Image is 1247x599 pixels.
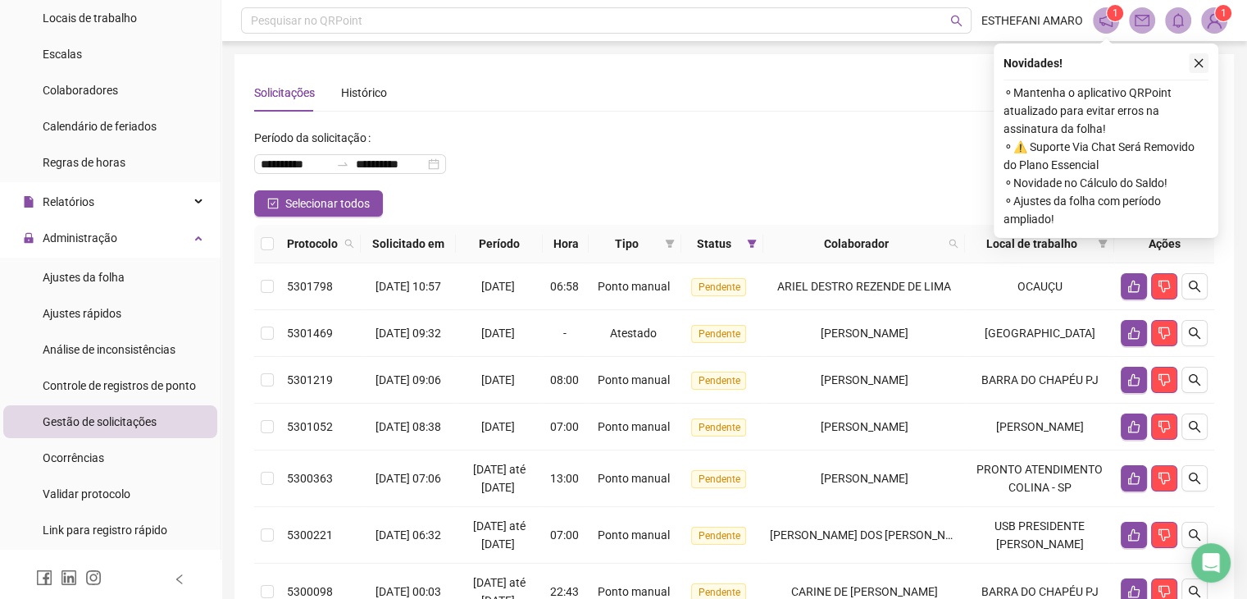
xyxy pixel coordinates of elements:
[1121,235,1208,253] div: Ações
[563,327,567,340] span: -
[1171,13,1186,28] span: bell
[285,194,370,213] span: Selecionar todos
[61,569,77,586] span: linkedin
[1188,420,1201,433] span: search
[691,372,746,390] span: Pendente
[747,239,757,249] span: filter
[287,585,333,598] span: 5300098
[770,528,972,542] span: [PERSON_NAME] DOS [PERSON_NAME]
[550,528,579,542] span: 07:00
[1158,420,1171,433] span: dislike
[965,404,1114,450] td: [PERSON_NAME]
[1158,280,1171,293] span: dislike
[1113,7,1118,19] span: 1
[965,263,1114,310] td: OCAUÇU
[965,450,1114,507] td: PRONTO ATENDIMENTO COLINA - SP
[1158,472,1171,485] span: dislike
[287,280,333,293] span: 5301798
[174,574,185,585] span: left
[595,235,658,253] span: Tipo
[777,280,951,293] span: ARIEL DESTRO REZENDE DE LIMA
[1188,373,1201,386] span: search
[1158,585,1171,598] span: dislike
[1004,138,1208,174] span: ⚬ ⚠️ Suporte Via Chat Será Removido do Plano Essencial
[287,472,333,485] span: 5300363
[598,585,670,598] span: Ponto manual
[43,11,137,25] span: Locais de trabalho
[375,280,440,293] span: [DATE] 10:57
[361,225,456,263] th: Solicitado em
[1004,54,1063,72] span: Novidades !
[287,528,333,542] span: 5300221
[1135,13,1149,28] span: mail
[550,373,579,386] span: 08:00
[791,585,938,598] span: CARINE DE [PERSON_NAME]
[821,420,908,433] span: [PERSON_NAME]
[267,198,279,209] span: check-square
[1127,327,1140,340] span: like
[43,379,196,392] span: Controle de registros de ponto
[23,196,34,208] span: file
[965,507,1114,564] td: USB PRESIDENTE [PERSON_NAME]
[550,280,579,293] span: 06:58
[691,418,746,437] span: Pendente
[598,420,670,433] span: Ponto manual
[43,415,157,428] span: Gestão de solicitações
[473,463,526,494] span: [DATE] até [DATE]
[287,420,333,433] span: 5301052
[85,569,102,586] span: instagram
[481,280,515,293] span: [DATE]
[43,48,82,61] span: Escalas
[456,225,543,263] th: Período
[770,235,942,253] span: Colaborador
[1188,528,1201,542] span: search
[1191,543,1231,583] div: Open Intercom Messenger
[1188,585,1201,598] span: search
[972,235,1091,253] span: Local de trabalho
[691,325,746,343] span: Pendente
[336,158,349,171] span: swap-right
[1098,239,1108,249] span: filter
[1221,7,1227,19] span: 1
[1127,373,1140,386] span: like
[1158,373,1171,386] span: dislike
[1095,231,1111,256] span: filter
[43,156,125,169] span: Regras de horas
[473,519,526,551] span: [DATE] até [DATE]
[598,472,670,485] span: Ponto manual
[1127,280,1140,293] span: like
[43,231,117,245] span: Administração
[36,569,52,586] span: facebook
[43,195,94,208] span: Relatórios
[43,271,125,284] span: Ajustes da folha
[1127,420,1140,433] span: like
[375,472,440,485] span: [DATE] 07:06
[336,158,349,171] span: to
[1127,585,1140,598] span: like
[1202,8,1227,33] img: 89796
[965,310,1114,357] td: [GEOGRAPHIC_DATA]
[550,420,579,433] span: 07:00
[375,373,440,386] span: [DATE] 09:06
[691,527,746,545] span: Pendente
[950,15,963,27] span: search
[543,225,589,263] th: Hora
[1127,472,1140,485] span: like
[254,84,315,102] div: Solicitações
[981,11,1083,30] span: ESTHEFANI AMARO
[375,420,440,433] span: [DATE] 08:38
[965,357,1114,404] td: BARRA DO CHAPÉU PJ
[1158,327,1171,340] span: dislike
[481,327,515,340] span: [DATE]
[43,524,167,537] span: Link para registro rápido
[610,327,657,340] span: Atestado
[375,585,440,598] span: [DATE] 00:03
[481,373,515,386] span: [DATE]
[688,235,741,253] span: Status
[1099,13,1113,28] span: notification
[821,472,908,485] span: [PERSON_NAME]
[1004,192,1208,228] span: ⚬ Ajustes da folha com período ampliado!
[550,472,579,485] span: 13:00
[1188,280,1201,293] span: search
[344,239,354,249] span: search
